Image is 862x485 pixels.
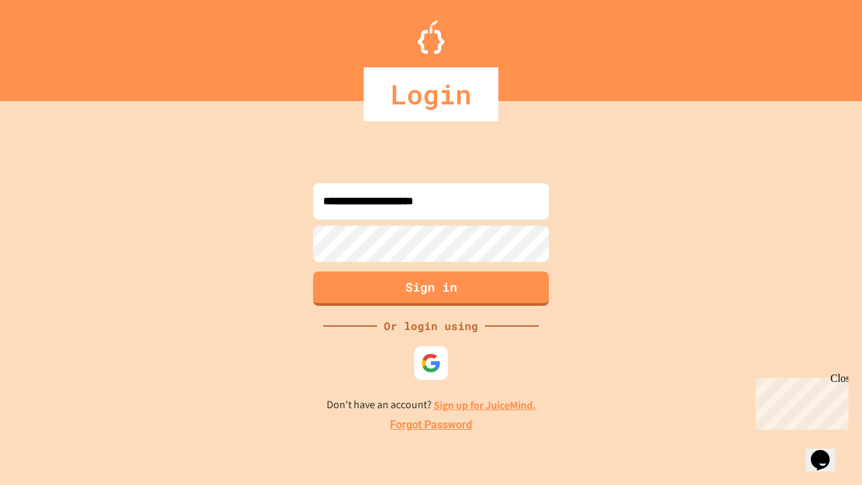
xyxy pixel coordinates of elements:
div: Login [364,67,498,121]
a: Forgot Password [390,417,472,433]
img: google-icon.svg [421,353,441,373]
iframe: chat widget [805,431,849,472]
button: Sign in [313,271,549,306]
iframe: chat widget [750,373,849,430]
p: Don't have an account? [327,397,536,414]
div: Chat with us now!Close [5,5,93,86]
a: Sign up for JuiceMind. [434,398,536,412]
div: Or login using [377,318,485,334]
img: Logo.svg [418,20,444,54]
